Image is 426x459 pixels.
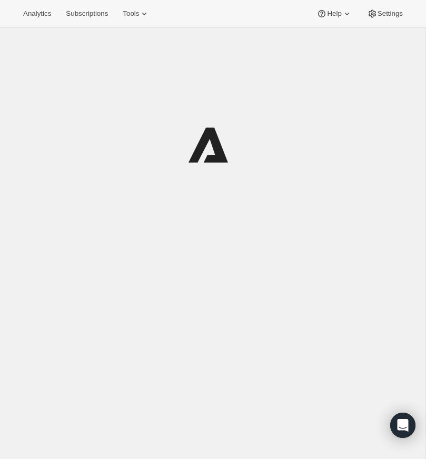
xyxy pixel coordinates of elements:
[310,6,358,21] button: Help
[123,9,139,18] span: Tools
[116,6,156,21] button: Tools
[361,6,409,21] button: Settings
[17,6,57,21] button: Analytics
[378,9,403,18] span: Settings
[23,9,51,18] span: Analytics
[327,9,341,18] span: Help
[60,6,114,21] button: Subscriptions
[390,413,415,438] div: Open Intercom Messenger
[66,9,108,18] span: Subscriptions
